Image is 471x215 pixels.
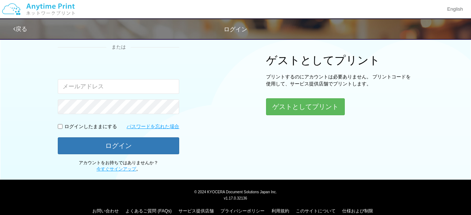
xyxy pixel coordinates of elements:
[58,137,179,154] button: ログイン
[96,166,141,172] span: 。
[58,160,179,172] p: アカウントをお持ちではありませんか？
[220,208,265,214] a: プライバシーポリシー
[64,123,117,130] p: ログインしたままにする
[224,196,247,200] span: v1.17.0.32136
[224,26,247,32] span: ログイン
[13,26,27,32] a: 戻る
[125,208,171,214] a: よくあるご質問 (FAQs)
[96,166,136,172] a: 今すぐサインアップ
[266,54,413,66] h1: ゲストとしてプリント
[296,208,336,214] a: このサイトについて
[266,74,413,87] p: プリントするのにアカウントは必要ありません。 プリントコードを使用して、サービス提供店舗でプリントします。
[194,189,277,194] span: © 2024 KYOCERA Document Solutions Japan Inc.
[92,208,119,214] a: お問い合わせ
[58,44,179,51] div: または
[58,79,179,94] input: メールアドレス
[266,98,345,115] button: ゲストとしてプリント
[342,208,373,214] a: 仕様および制限
[272,208,289,214] a: 利用規約
[178,208,214,214] a: サービス提供店舗
[127,123,179,130] a: パスワードを忘れた場合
